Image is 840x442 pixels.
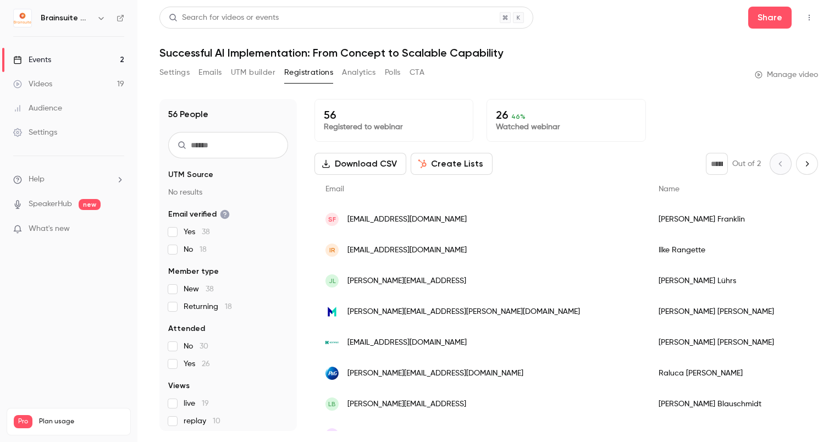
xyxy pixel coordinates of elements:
button: Settings [159,64,190,81]
span: live [184,398,209,409]
span: [PERSON_NAME][EMAIL_ADDRESS][DOMAIN_NAME] [347,368,523,379]
span: Email verified [168,209,230,220]
span: 18 [225,303,232,311]
div: Audience [13,103,62,114]
span: LB [328,399,336,409]
span: Returning [184,301,232,312]
span: SF [328,214,336,224]
button: CTA [410,64,424,81]
span: [PERSON_NAME][EMAIL_ADDRESS][PERSON_NAME][DOMAIN_NAME] [347,306,580,318]
span: Plan usage [39,417,124,426]
span: Yes [184,358,210,369]
iframe: Noticeable Trigger [111,224,124,234]
span: [PERSON_NAME][EMAIL_ADDRESS] [347,399,466,410]
p: No results [168,187,288,198]
span: IR [329,245,335,255]
span: Pro [14,415,32,428]
button: Polls [385,64,401,81]
span: Attended [168,323,205,334]
span: Name [659,185,679,193]
p: 56 [324,108,464,121]
div: Search for videos or events [169,12,279,24]
p: Out of 2 [732,158,761,169]
button: Analytics [342,64,376,81]
span: Email [325,185,344,193]
img: kenvue.com [325,341,339,344]
span: new [79,199,101,210]
span: [EMAIL_ADDRESS][DOMAIN_NAME] [347,214,467,225]
p: Watched webinar [496,121,636,132]
span: New [184,284,214,295]
button: Next page [796,153,818,175]
img: pg.com [325,367,339,380]
span: [PERSON_NAME][EMAIL_ADDRESS] [347,429,466,441]
button: Emails [198,64,222,81]
span: Views [168,380,190,391]
span: What's new [29,223,70,235]
span: Help [29,174,45,185]
span: 46 % [511,113,526,120]
span: 26 [202,360,210,368]
button: Create Lists [411,153,493,175]
button: Download CSV [314,153,406,175]
p: 26 [496,108,636,121]
span: [EMAIL_ADDRESS][DOMAIN_NAME] [347,337,467,349]
span: UTM Source [168,169,213,180]
span: [EMAIL_ADDRESS][DOMAIN_NAME] [347,245,467,256]
h1: Successful AI Implementation: From Concept to Scalable Capability [159,46,818,59]
span: 18 [200,246,207,253]
h6: Brainsuite Webinars [41,13,92,24]
span: 19 [202,400,209,407]
span: SB [328,430,336,440]
a: SpeakerHub [29,198,72,210]
button: UTM builder [231,64,275,81]
span: No [184,244,207,255]
img: Brainsuite Webinars [14,9,31,27]
p: Registered to webinar [324,121,464,132]
h1: 56 People [168,108,208,121]
div: Videos [13,79,52,90]
span: Yes [184,226,210,237]
span: Member type [168,266,219,277]
span: 10 [213,417,220,425]
button: Registrations [284,64,333,81]
span: JL [329,276,336,286]
span: 30 [200,342,208,350]
span: replay [184,416,220,427]
li: help-dropdown-opener [13,174,124,185]
span: [PERSON_NAME][EMAIL_ADDRESS] [347,275,466,287]
div: Settings [13,127,57,138]
span: 38 [202,228,210,236]
a: Manage video [755,69,818,80]
span: No [184,341,208,352]
div: Events [13,54,51,65]
button: Share [748,7,792,29]
span: 38 [206,285,214,293]
img: effem.com [325,305,339,318]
